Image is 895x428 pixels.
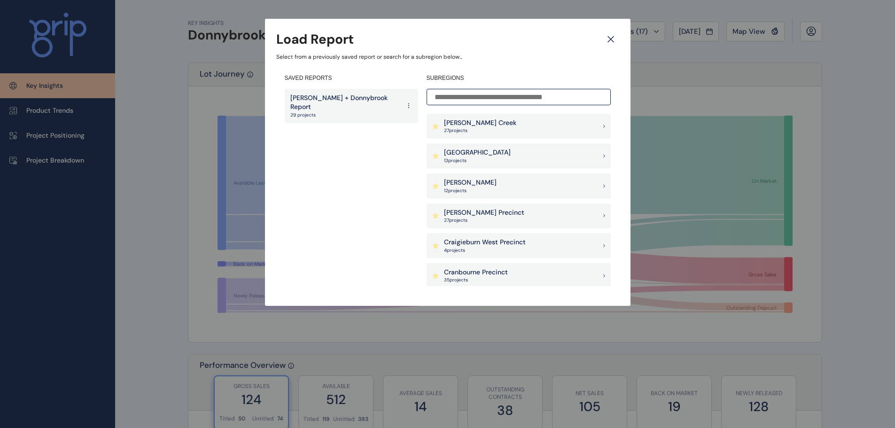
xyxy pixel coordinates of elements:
p: 12 project s [444,187,497,194]
p: 35 project s [444,277,508,283]
h3: Load Report [276,30,354,48]
p: Cranbourne Precinct [444,268,508,277]
p: [PERSON_NAME] [444,178,497,187]
p: 27 project s [444,127,516,134]
p: [PERSON_NAME] Creek [444,118,516,128]
h4: SUBREGIONS [427,74,611,82]
p: Craigieburn West Precinct [444,238,526,247]
p: 13 project s [444,157,511,164]
p: 27 project s [444,217,524,224]
h4: SAVED REPORTS [285,74,418,82]
p: [PERSON_NAME] + Donnybrook Report [290,93,400,112]
p: Select from a previously saved report or search for a subregion below... [276,53,619,61]
p: 4 project s [444,247,526,254]
p: 29 projects [290,112,400,118]
p: [PERSON_NAME] Precinct [444,208,524,218]
p: [GEOGRAPHIC_DATA] [444,148,511,157]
